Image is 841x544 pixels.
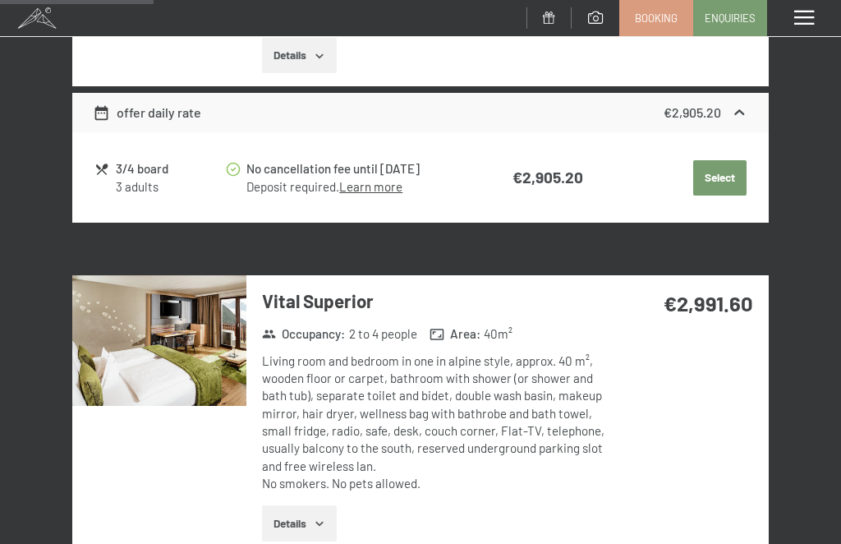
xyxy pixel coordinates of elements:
[349,325,417,343] span: 2 to 4 people
[635,11,678,25] span: Booking
[262,288,612,314] h3: Vital Superior
[72,93,769,132] div: offer daily rate€2,905.20
[512,168,583,187] strong: €2,905.20
[693,160,746,196] button: Select
[262,353,612,492] div: Living room and bedroom in one in alpine style, approx. 40 m², wooden floor or carpet, bathroom w...
[430,325,480,343] strong: Area :
[339,179,402,194] a: Learn more
[262,325,346,343] strong: Occupancy :
[116,178,224,196] div: 3 adults
[484,325,512,343] span: 40 m²
[246,178,484,196] div: Deposit required.
[694,1,766,35] a: Enquiries
[72,275,246,406] img: mss_renderimg.php
[664,104,721,120] strong: €2,905.20
[262,505,337,542] button: Details
[705,11,756,25] span: Enquiries
[116,159,224,178] div: 3/4 board
[246,159,484,178] div: No cancellation fee until [DATE]
[664,290,753,316] strong: €2,991.60
[262,38,337,74] button: Details
[93,103,201,122] div: offer daily rate
[620,1,692,35] a: Booking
